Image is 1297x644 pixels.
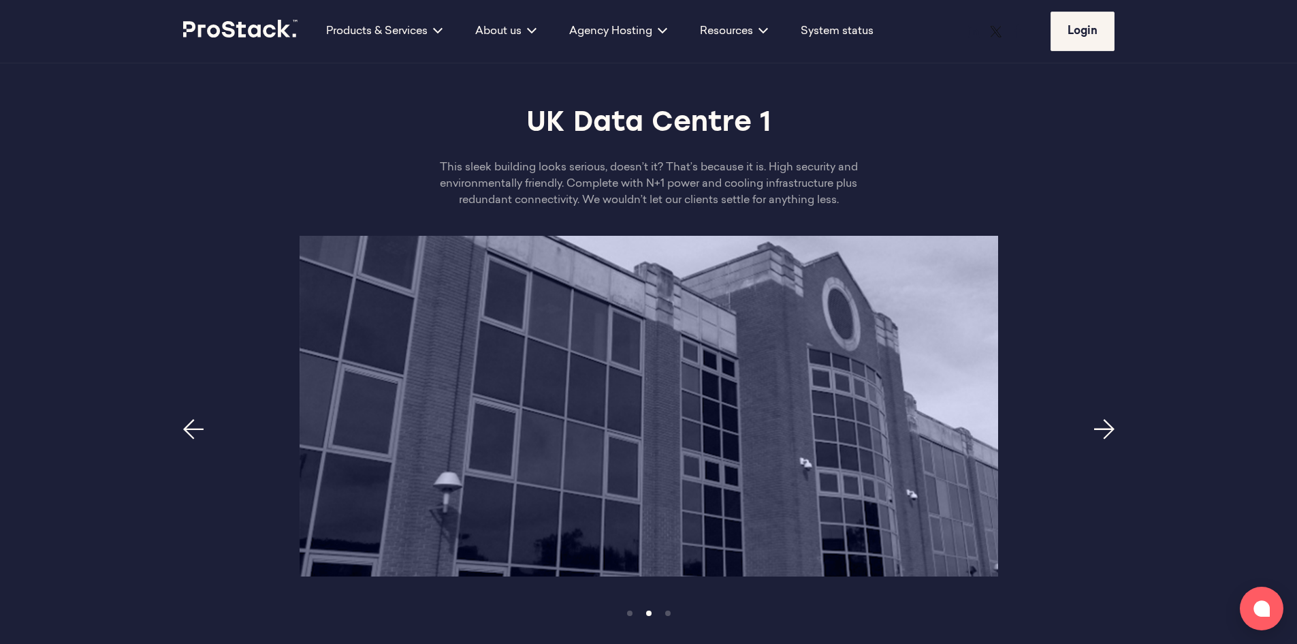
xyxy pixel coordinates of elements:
span: Login [1068,26,1098,37]
div: Agency Hosting [553,23,684,40]
img: HH2-outside-2-768x468.png [300,236,998,577]
button: Item 2 [658,604,677,623]
a: System status [801,23,874,40]
button: Item 1 [639,604,658,623]
button: Open chat window [1240,587,1283,630]
button: Next page [1094,419,1115,440]
button: Item 0 [620,604,639,623]
a: Prostack logo [183,20,299,43]
span: This sleek building looks serious, doesn’t it? That’s because it is. High security and environmen... [440,162,858,206]
a: Login [1051,12,1115,51]
button: Previous page [183,419,204,440]
h2: UK Data Centre 1 [369,105,928,143]
div: About us [459,23,553,40]
div: Resources [684,23,784,40]
div: Products & Services [310,23,459,40]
